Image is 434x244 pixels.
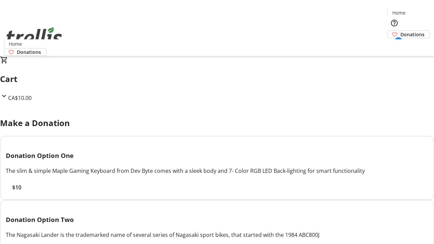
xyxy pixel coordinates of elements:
[6,167,428,175] div: The slim & simple Maple Gaming Keyboard from Dev Byte comes with a sleek body and 7- Color RGB LE...
[6,151,428,160] h3: Donation Option One
[12,183,21,191] span: $10
[6,215,428,224] h3: Donation Option Two
[388,38,401,52] button: Cart
[8,94,32,102] span: CA$10.00
[392,9,406,16] span: Home
[388,9,410,16] a: Home
[388,30,430,38] a: Donations
[9,40,22,47] span: Home
[4,48,46,56] a: Donations
[17,48,41,56] span: Donations
[4,40,26,47] a: Home
[6,183,27,191] button: $10
[4,20,64,54] img: Orient E2E Organization sM9wwj0Emm's Logo
[388,16,401,30] button: Help
[400,31,425,38] span: Donations
[6,231,428,239] div: The Nagasaki Lander is the trademarked name of several series of Nagasaki sport bikes, that start...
